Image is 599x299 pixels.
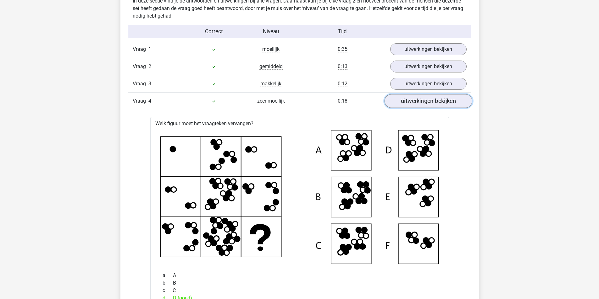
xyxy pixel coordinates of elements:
[158,287,441,294] div: C
[262,46,280,52] span: moeilijk
[163,272,173,279] span: a
[390,78,467,90] a: uitwerkingen bekijken
[163,279,173,287] span: b
[299,28,385,35] div: Tijd
[133,63,148,70] span: Vraag
[148,63,151,69] span: 2
[158,272,441,279] div: A
[133,97,148,105] span: Vraag
[259,63,283,70] span: gemiddeld
[384,94,472,108] a: uitwerkingen bekijken
[185,28,242,35] div: Correct
[148,81,151,87] span: 3
[338,63,347,70] span: 0:13
[390,61,467,72] a: uitwerkingen bekijken
[133,80,148,88] span: Vraag
[158,279,441,287] div: B
[163,287,173,294] span: c
[338,81,347,87] span: 0:12
[390,43,467,55] a: uitwerkingen bekijken
[148,46,151,52] span: 1
[133,45,148,53] span: Vraag
[260,81,281,87] span: makkelijk
[148,98,151,104] span: 4
[338,98,347,104] span: 0:18
[257,98,285,104] span: zeer moeilijk
[338,46,347,52] span: 0:35
[242,28,300,35] div: Niveau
